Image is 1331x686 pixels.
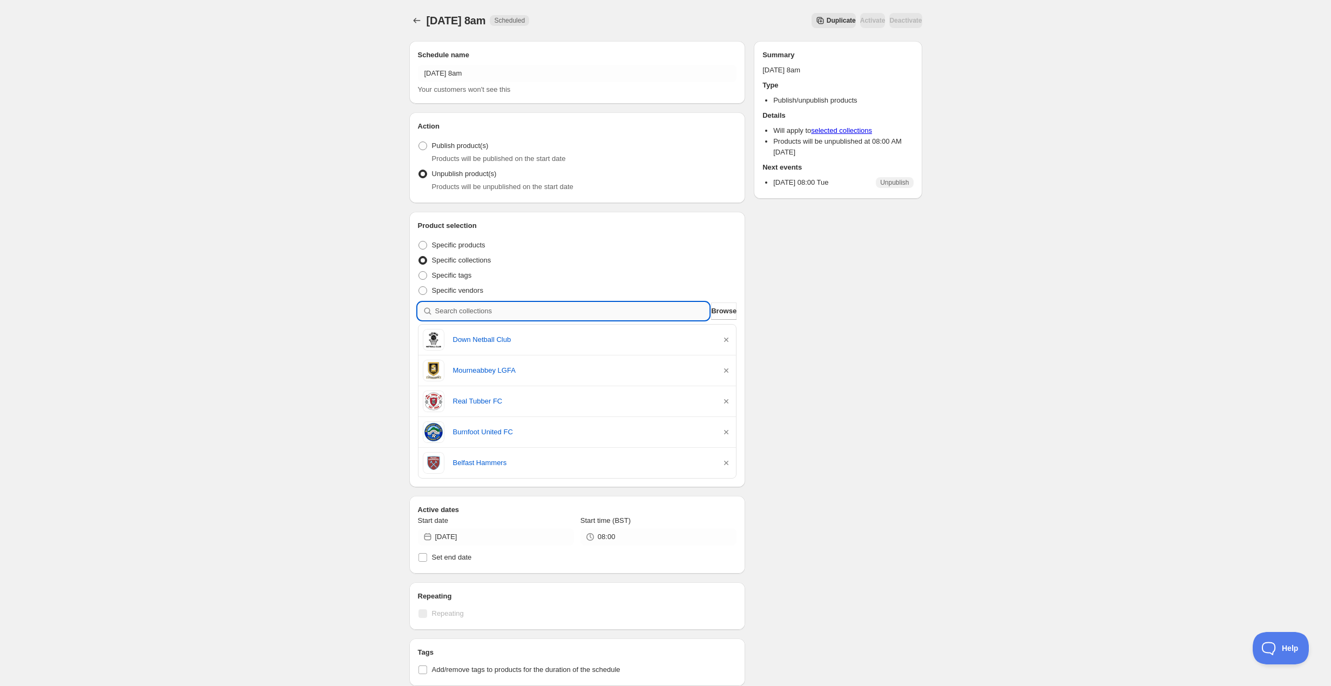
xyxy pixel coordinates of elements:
li: Products will be unpublished at 08:00 AM [DATE] [773,136,913,158]
a: Real Tubber FC [453,396,713,407]
input: Search collections [435,302,710,320]
span: Specific products [432,241,485,249]
span: Specific tags [432,271,472,279]
span: Start date [418,516,448,524]
button: Browse [711,302,737,320]
span: Your customers won't see this [418,85,511,93]
h2: Schedule name [418,50,737,60]
h2: Type [762,80,913,91]
span: Specific vendors [432,286,483,294]
a: Burnfoot United FC [453,427,713,438]
span: Set end date [432,553,472,561]
span: Specific collections [432,256,491,264]
h2: Product selection [418,220,737,231]
span: Products will be published on the start date [432,154,566,163]
span: Add/remove tags to products for the duration of the schedule [432,665,620,674]
a: selected collections [811,126,872,134]
span: Duplicate [827,16,856,25]
li: Will apply to [773,125,913,136]
span: Start time (BST) [580,516,631,524]
span: Publish product(s) [432,142,489,150]
span: Repeating [432,609,464,617]
li: Publish/unpublish products [773,95,913,106]
span: Browse [711,306,737,317]
button: Secondary action label [812,13,856,28]
h2: Action [418,121,737,132]
a: Belfast Hammers [453,458,713,468]
h2: Active dates [418,505,737,515]
span: [DATE] 8am [427,15,486,26]
p: [DATE] 08:00 Tue [773,177,828,188]
h2: Summary [762,50,913,60]
iframe: Toggle Customer Support [1253,632,1309,664]
a: Mourneabbey LGFA [453,365,713,376]
span: Unpublish product(s) [432,170,497,178]
h2: Next events [762,162,913,173]
p: [DATE] 8am [762,65,913,76]
button: Schedules [409,13,424,28]
h2: Details [762,110,913,121]
span: Products will be unpublished on the start date [432,183,573,191]
h2: Tags [418,647,737,658]
span: Unpublish [880,178,909,187]
h2: Repeating [418,591,737,602]
span: Scheduled [494,16,525,25]
a: Down Netball Club [453,334,713,345]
